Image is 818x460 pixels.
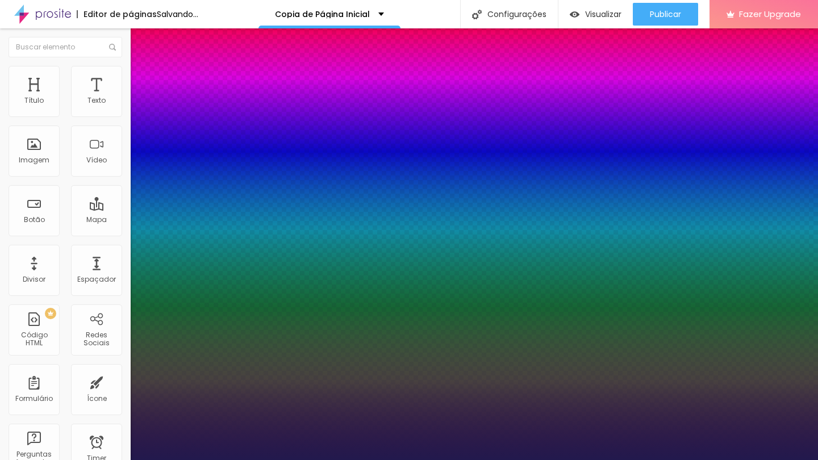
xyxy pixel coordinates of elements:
input: Buscar elemento [9,37,122,57]
span: Fazer Upgrade [739,9,801,19]
button: Publicar [633,3,698,26]
div: Botão [24,216,45,224]
div: Divisor [23,275,45,283]
div: Redes Sociais [74,331,119,348]
div: Título [24,97,44,104]
button: Visualizar [558,3,633,26]
div: Espaçador [77,275,116,283]
div: Código HTML [11,331,56,348]
img: Icone [472,10,482,19]
span: Visualizar [585,10,621,19]
div: Ícone [87,395,107,403]
div: Editor de páginas [77,10,157,18]
span: Publicar [650,10,681,19]
img: Icone [109,44,116,51]
div: Mapa [86,216,107,224]
img: view-1.svg [570,10,579,19]
div: Vídeo [86,156,107,164]
div: Texto [87,97,106,104]
p: Copia de Página Inicial [275,10,370,18]
div: Formulário [15,395,53,403]
div: Imagem [19,156,49,164]
div: Salvando... [157,10,198,18]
